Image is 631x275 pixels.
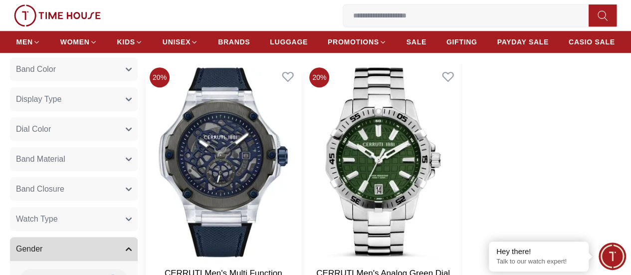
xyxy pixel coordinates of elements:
[16,33,40,51] a: MEN
[496,247,581,257] div: Hey there!
[270,37,308,47] span: LUGGAGE
[16,123,51,135] span: Dial Color
[218,33,250,51] a: BRANDS
[10,147,138,171] button: Band Material
[14,4,101,26] img: ...
[16,183,64,195] span: Band Closure
[163,33,198,51] a: UNISEX
[10,207,138,231] button: Watch Type
[60,37,90,47] span: WOMEN
[150,67,170,87] span: 20 %
[218,37,250,47] span: BRANDS
[10,177,138,201] button: Band Closure
[16,93,61,105] span: Display Type
[569,37,615,47] span: CASIO SALE
[446,37,477,47] span: GIFTING
[117,37,135,47] span: KIDS
[496,258,581,266] p: Talk to our watch expert!
[328,37,379,47] span: PROMOTIONS
[117,33,143,51] a: KIDS
[16,153,65,165] span: Band Material
[407,33,426,51] a: SALE
[497,37,548,47] span: PAYDAY SALE
[10,87,138,111] button: Display Type
[163,37,191,47] span: UNISEX
[10,237,138,261] button: Gender
[60,33,97,51] a: WOMEN
[407,37,426,47] span: SALE
[599,243,626,270] div: Chat Widget
[309,67,329,87] span: 20 %
[10,117,138,141] button: Dial Color
[270,33,308,51] a: LUGGAGE
[16,37,33,47] span: MEN
[146,63,301,261] img: CERRUTI Men's Multi Function Black Dial Watch - CIWGN0022902
[497,33,548,51] a: PAYDAY SALE
[16,213,58,225] span: Watch Type
[328,33,387,51] a: PROMOTIONS
[16,243,42,255] span: Gender
[16,63,56,75] span: Band Color
[305,63,460,261] img: CERRUTI Men's Analog Green Dial Watch - CIWGH0007506
[569,33,615,51] a: CASIO SALE
[446,33,477,51] a: GIFTING
[10,57,138,81] button: Band Color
